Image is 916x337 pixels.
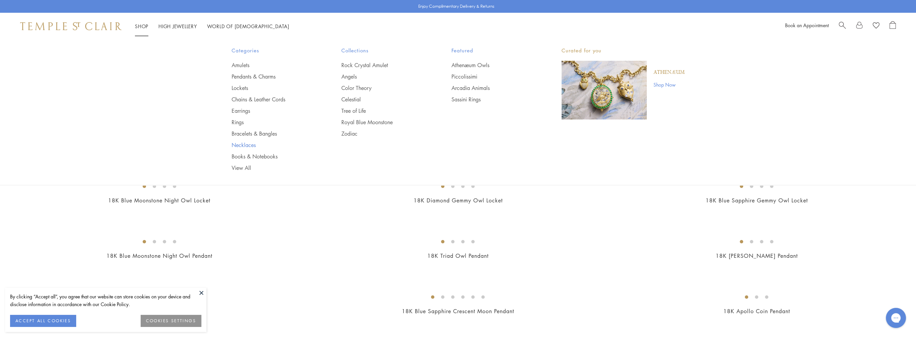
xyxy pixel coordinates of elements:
[106,252,212,259] a: 18K Blue Moonstone Night Owl Pendant
[418,3,494,10] p: Enjoy Complimentary Delivery & Returns
[341,130,425,137] a: Zodiac
[232,73,315,80] a: Pendants & Charms
[232,153,315,160] a: Books & Notebooks
[232,61,315,69] a: Amulets
[341,118,425,126] a: Royal Blue Moonstone
[341,96,425,103] a: Celestial
[654,81,685,88] a: Shop Now
[232,141,315,149] a: Necklaces
[562,46,685,55] p: Curated for you
[141,315,201,327] button: COOKIES SETTINGS
[232,107,315,114] a: Earrings
[451,96,535,103] a: Sassini Rings
[232,118,315,126] a: Rings
[427,252,489,259] a: 18K Triad Owl Pendant
[232,130,315,137] a: Bracelets & Bangles
[341,61,425,69] a: Rock Crystal Amulet
[402,307,514,315] a: 18K Blue Sapphire Crescent Moon Pendant
[108,197,210,204] a: 18K Blue Moonstone Night Owl Locket
[706,197,808,204] a: 18K Blue Sapphire Gemmy Owl Locket
[873,21,879,31] a: View Wishlist
[232,96,315,103] a: Chains & Leather Cords
[341,84,425,92] a: Color Theory
[341,107,425,114] a: Tree of Life
[451,46,535,55] span: Featured
[20,22,122,30] img: Temple St. Clair
[135,22,289,31] nav: Main navigation
[158,23,197,30] a: High JewelleryHigh Jewellery
[232,164,315,172] a: View All
[341,73,425,80] a: Angels
[723,307,790,315] a: 18K Apollo Coin Pendant
[654,69,685,76] a: Athenæum
[232,46,315,55] span: Categories
[207,23,289,30] a: World of [DEMOGRAPHIC_DATA]World of [DEMOGRAPHIC_DATA]
[413,197,502,204] a: 18K Diamond Gemmy Owl Locket
[232,84,315,92] a: Lockets
[10,315,76,327] button: ACCEPT ALL COOKIES
[135,23,148,30] a: ShopShop
[882,305,909,330] iframe: Gorgias live chat messenger
[716,252,798,259] a: 18K [PERSON_NAME] Pendant
[839,21,846,31] a: Search
[785,22,829,29] a: Book an Appointment
[451,73,535,80] a: Piccolissimi
[889,21,896,31] a: Open Shopping Bag
[451,84,535,92] a: Arcadia Animals
[341,46,425,55] span: Collections
[451,61,535,69] a: Athenæum Owls
[10,293,201,308] div: By clicking “Accept all”, you agree that our website can store cookies on your device and disclos...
